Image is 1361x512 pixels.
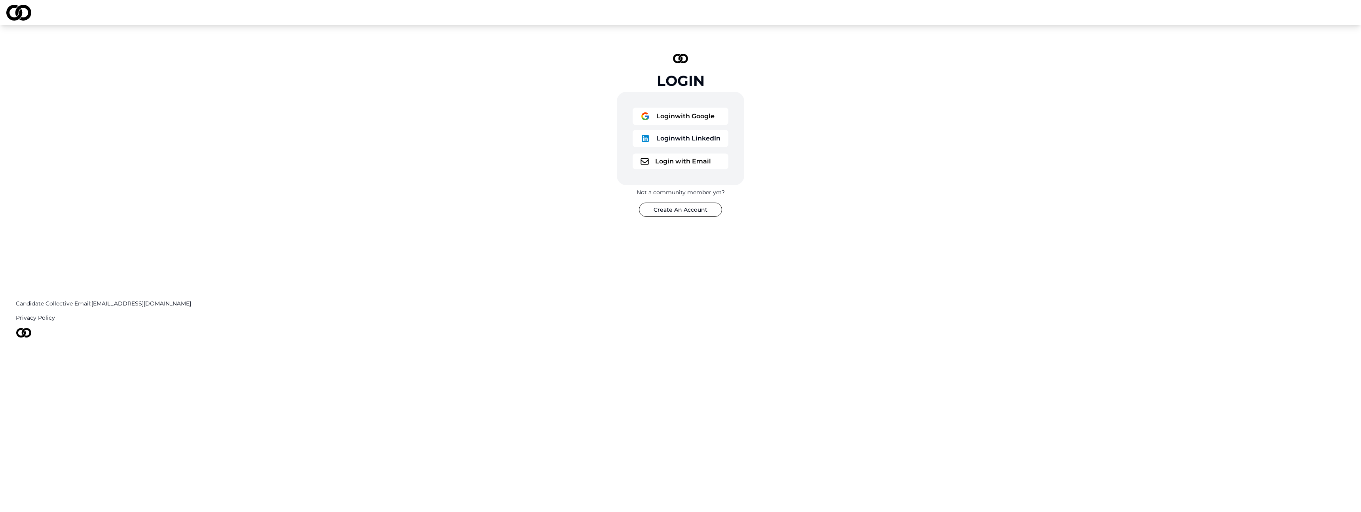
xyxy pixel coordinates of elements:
[639,203,722,217] button: Create An Account
[657,73,705,89] div: Login
[16,300,1345,307] a: Candidate Collective Email:[EMAIL_ADDRESS][DOMAIN_NAME]
[641,158,649,165] img: logo
[16,328,32,338] img: logo
[633,130,728,147] button: logoLoginwith LinkedIn
[91,300,191,307] span: [EMAIL_ADDRESS][DOMAIN_NAME]
[16,314,1345,322] a: Privacy Policy
[673,54,688,63] img: logo
[633,108,728,125] button: logoLoginwith Google
[641,134,650,143] img: logo
[637,188,725,196] div: Not a community member yet?
[641,112,650,121] img: logo
[6,5,31,21] img: logo
[633,154,728,169] button: logoLogin with Email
